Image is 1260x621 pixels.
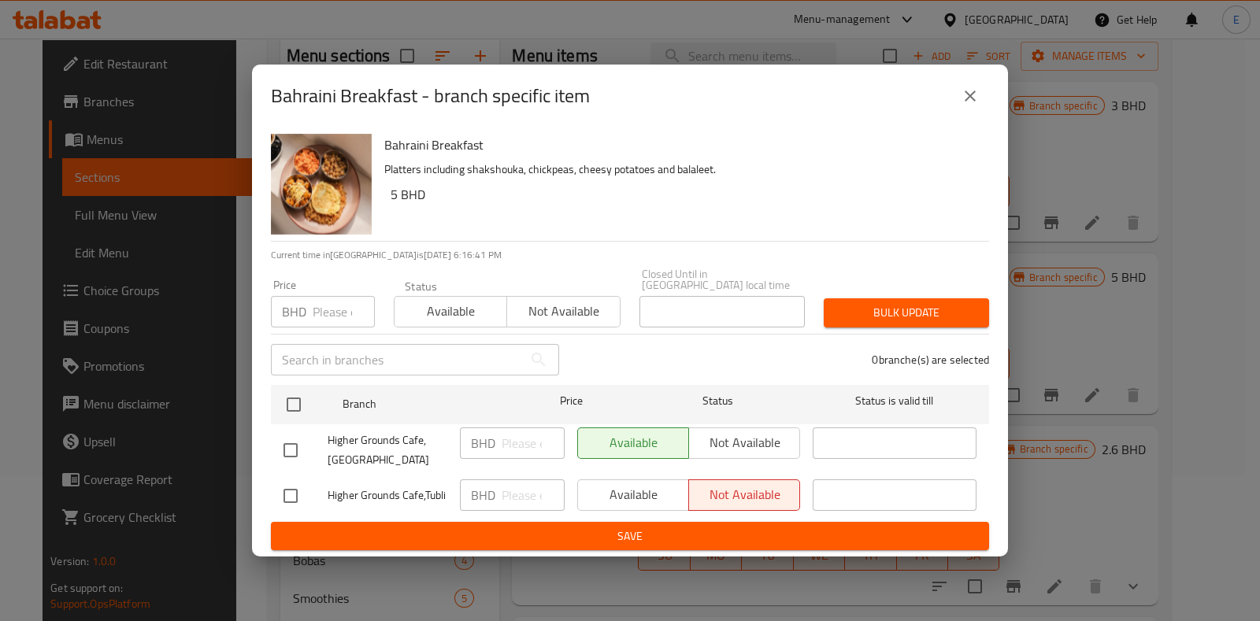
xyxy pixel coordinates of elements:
[513,300,613,323] span: Not available
[394,296,507,327] button: Available
[271,522,989,551] button: Save
[271,83,590,109] h2: Bahraini Breakfast - branch specific item
[951,77,989,115] button: close
[401,300,501,323] span: Available
[519,391,624,411] span: Price
[271,248,989,262] p: Current time in [GEOGRAPHIC_DATA] is [DATE] 6:16:41 PM
[502,427,565,459] input: Please enter price
[872,352,989,368] p: 0 branche(s) are selected
[824,298,989,327] button: Bulk update
[328,486,447,505] span: Higher Grounds Cafe,Tubli
[384,160,976,179] p: Platters including shakshouka, chickpeas, cheesy potatoes and balaleet.
[836,303,976,323] span: Bulk update
[282,302,306,321] p: BHD
[502,479,565,511] input: Please enter price
[343,394,506,414] span: Branch
[471,434,495,453] p: BHD
[271,344,523,375] input: Search in branches
[391,183,976,205] h6: 5 BHD
[271,134,372,235] img: Bahraini Breakfast
[283,527,976,546] span: Save
[813,391,976,411] span: Status is valid till
[384,134,976,156] h6: Bahraini Breakfast
[328,431,447,470] span: Higher Grounds Cafe, [GEOGRAPHIC_DATA]
[506,296,620,327] button: Not available
[313,296,375,327] input: Please enter price
[636,391,800,411] span: Status
[471,486,495,505] p: BHD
